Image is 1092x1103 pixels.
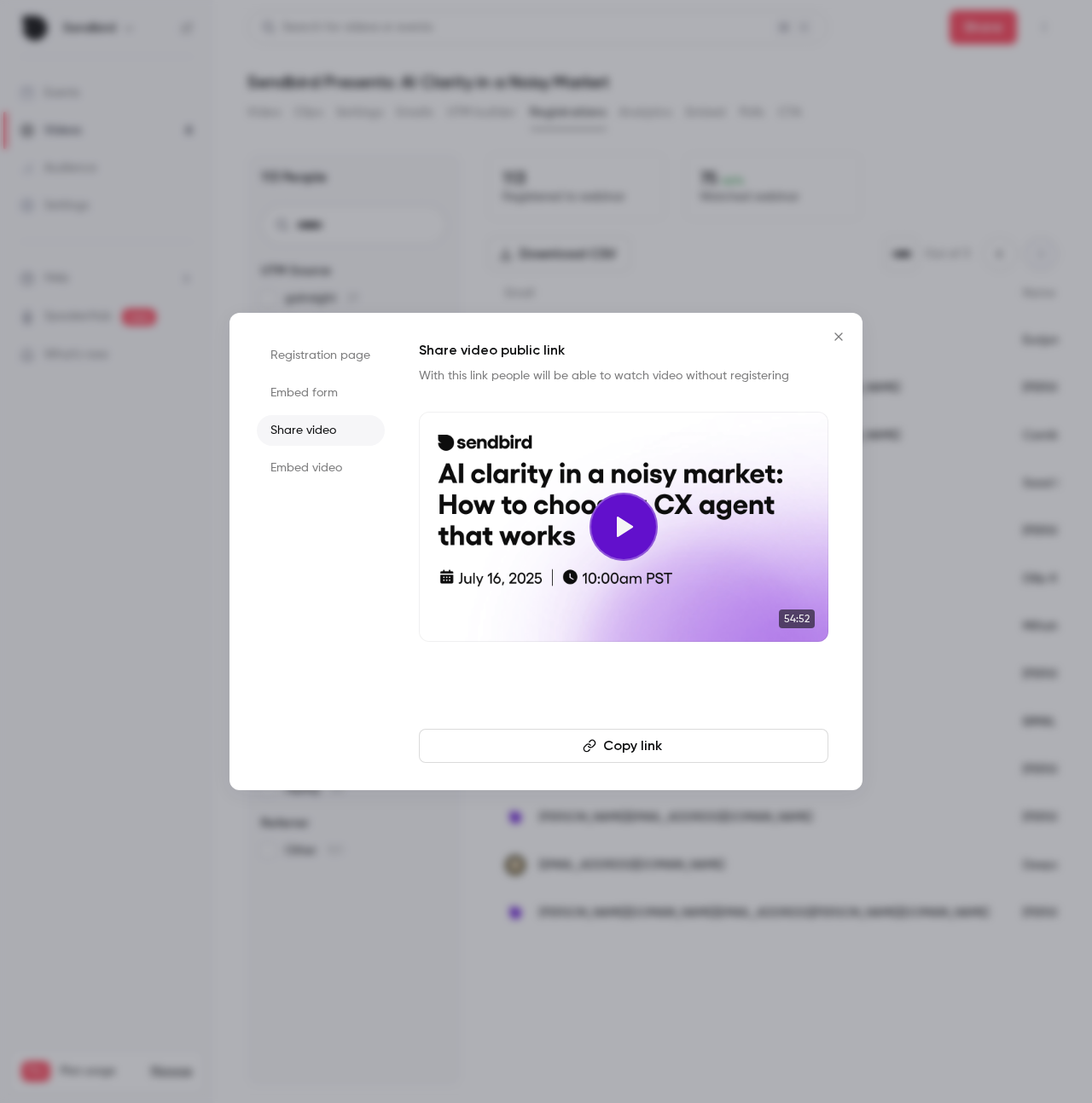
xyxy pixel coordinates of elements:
[822,320,856,354] button: Close
[257,378,385,408] li: Embed form
[419,367,828,384] p: With this link people will be able to watch video without registering
[779,609,815,628] span: 54:52
[257,340,385,371] li: Registration page
[419,340,828,361] h1: Share video public link
[419,412,828,642] a: 54:52
[419,729,828,763] button: Copy link
[257,453,385,483] li: Embed video
[257,415,385,446] li: Share video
